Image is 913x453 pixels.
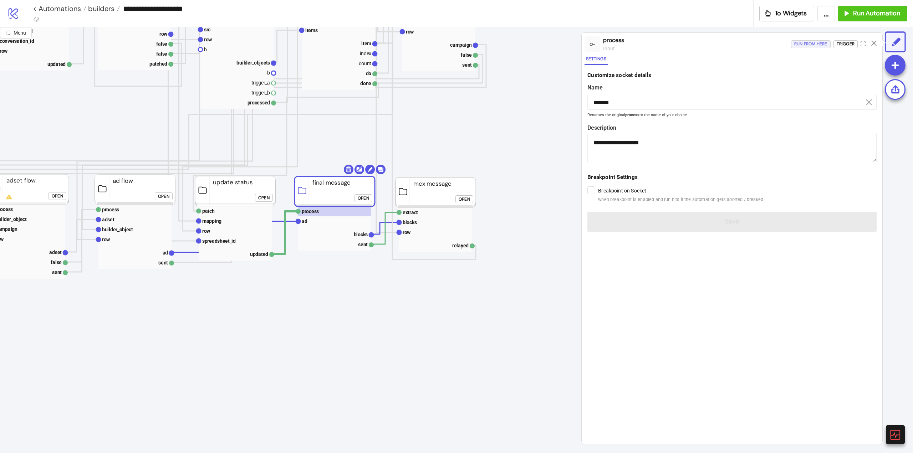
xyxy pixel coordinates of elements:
text: src [204,27,210,32]
text: index [360,51,371,56]
div: process [603,36,791,45]
text: mapping [202,218,221,224]
button: To Widgets [759,6,815,21]
span: Run Automation [853,9,900,17]
button: Open [455,195,473,203]
a: builders [86,5,120,12]
span: expand [861,41,866,46]
text: b [267,70,270,76]
span: radius-bottomright [6,30,11,35]
button: Run from here [791,40,831,48]
span: To Widgets [775,9,807,17]
text: adset [49,249,62,255]
label: Breakpoint on Socket [598,187,763,203]
span: Menu [14,30,26,36]
button: Run Automation [838,6,907,21]
text: ad [302,218,307,224]
button: Open [355,194,372,202]
div: Trigger [837,40,855,48]
small: Renames the original to the name of your choice [587,113,877,117]
div: Breakpoint Settings [587,173,877,181]
text: item [361,41,371,46]
button: Settings [585,55,608,65]
b: process [625,113,639,117]
text: row [204,37,212,42]
div: input [603,45,791,52]
text: patch [202,208,215,214]
text: builder_object [102,227,133,232]
button: Open [49,192,66,200]
text: items [305,27,318,33]
text: row [403,230,411,235]
text: campaign [450,42,472,48]
span: when breakpoint is enabled and run hits it the automation gets aborted / breaked [598,196,763,203]
text: blocks [403,220,417,225]
button: ... [817,6,835,21]
text: extract [403,210,418,215]
div: Open [158,192,169,201]
div: Open [459,195,470,204]
text: row [202,228,210,234]
text: process [102,207,119,212]
text: builder_objects [236,60,270,66]
div: Customize socket details [587,71,877,79]
div: Open [358,194,369,202]
text: row [102,237,110,242]
a: < Automations [33,5,86,12]
button: Trigger [833,40,858,48]
text: count [359,61,371,66]
label: Description [587,123,877,132]
text: ad [163,250,168,256]
div: Open [258,194,270,202]
text: adset [102,217,114,222]
button: Open [255,194,273,202]
label: Name [587,83,877,92]
div: Open [52,192,63,200]
text: spreadsheet_id [202,238,236,244]
text: b [204,47,207,52]
span: builders [86,4,114,13]
text: blocks [354,232,368,237]
text: row [159,31,168,37]
div: Run from here [794,40,827,48]
button: Open [155,192,173,200]
text: row [406,29,414,35]
text: process [302,209,319,214]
